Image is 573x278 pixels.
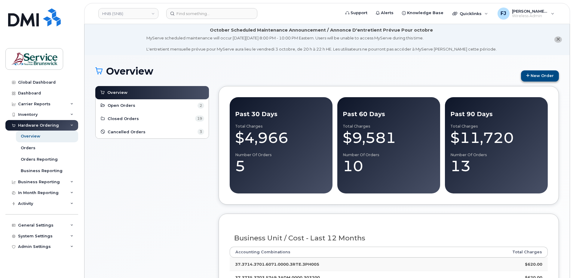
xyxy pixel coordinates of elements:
[108,129,146,135] span: Cancelled Orders
[235,157,327,175] div: 5
[235,262,319,267] strong: 37.3714.3701.6071.0000.3RTE.3PH005
[343,153,435,157] div: Number of Orders
[198,103,204,109] span: 2
[450,157,542,175] div: 13
[230,247,452,258] th: Accounting Combinations
[100,89,204,96] a: Overview
[554,36,562,43] button: close notification
[235,110,327,119] div: Past 30 Days
[343,124,435,129] div: Total Charges
[521,70,559,82] a: New Order
[100,115,204,122] a: Closed Orders 19
[525,262,542,267] strong: $620.00
[100,128,204,135] a: Cancelled Orders 3
[234,234,544,242] h3: Business Unit / Cost - Last 12 Months
[450,110,542,119] div: Past 90 Days
[100,102,204,109] a: Open Orders 2
[108,116,139,122] span: Closed Orders
[343,129,435,147] div: $9,581
[235,129,327,147] div: $4,966
[95,66,518,76] h1: Overview
[343,110,435,119] div: Past 60 Days
[210,27,433,33] div: October Scheduled Maintenance Announcement / Annonce D'entretient Prévue Pour octobre
[450,153,542,157] div: Number of Orders
[146,35,497,52] div: MyServe scheduled maintenance will occur [DATE][DATE] 8:00 PM - 10:00 PM Eastern. Users will be u...
[452,247,548,258] th: Total Charges
[450,124,542,129] div: Total Charges
[198,129,204,135] span: 3
[107,90,127,95] span: Overview
[235,153,327,157] div: Number of Orders
[450,129,542,147] div: $11,720
[108,103,135,108] span: Open Orders
[235,124,327,129] div: Total Charges
[195,116,204,122] span: 19
[343,157,435,175] div: 10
